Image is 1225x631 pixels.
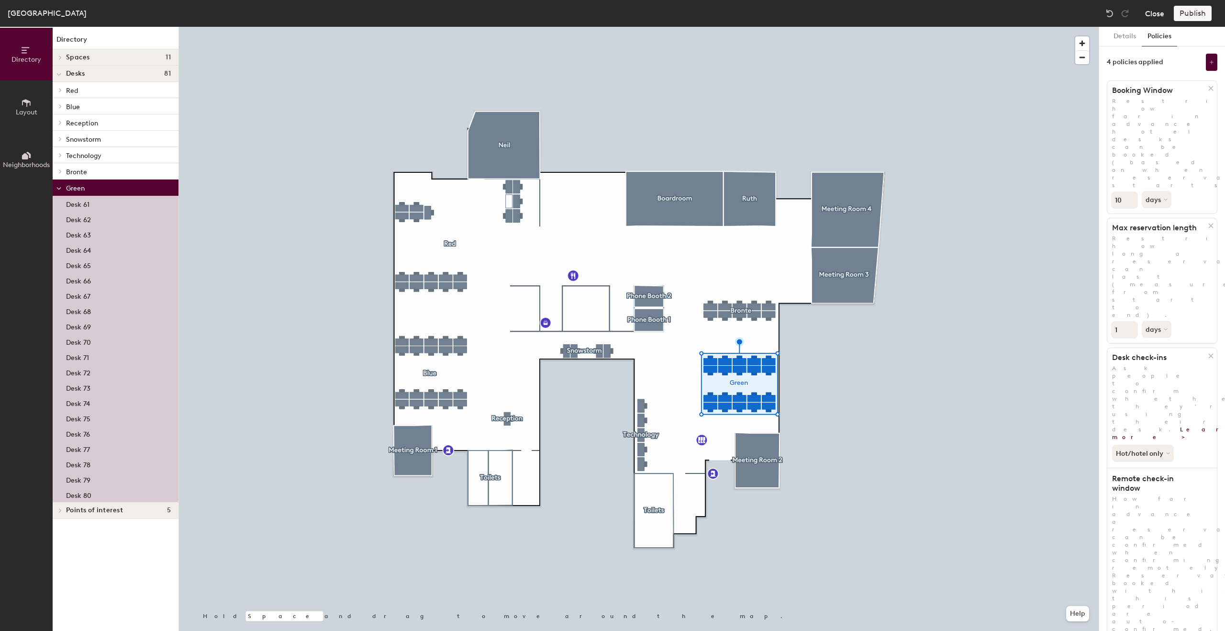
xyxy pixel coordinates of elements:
span: Reception [66,119,98,127]
p: Desk 67 [66,290,90,301]
div: 4 policies applied [1107,58,1163,66]
button: days [1142,321,1171,338]
p: Desk 65 [66,259,91,270]
p: Desk 73 [66,382,90,393]
button: days [1142,191,1171,208]
button: Close [1145,6,1164,21]
span: 5 [167,507,171,514]
p: Desk 78 [66,458,90,469]
button: Details [1108,27,1142,46]
p: Desk 69 [66,320,91,331]
p: Desk 75 [66,412,90,423]
h1: Remote check-in window [1107,474,1208,493]
span: Neighborhoods [3,161,50,169]
p: Desk 77 [66,443,90,454]
span: Layout [16,108,37,116]
p: Restrict how long a reservation can last (measured from start to end). [1107,235,1217,319]
h1: Directory [53,34,178,49]
p: Desk 71 [66,351,89,362]
p: Desk 63 [66,228,91,239]
span: Technology [66,152,101,160]
p: Desk 80 [66,489,91,500]
p: Desk 76 [66,428,90,439]
p: Desk 79 [66,473,90,485]
span: Desks [66,70,85,78]
p: Desk 74 [66,397,90,408]
button: Help [1066,606,1089,621]
div: [GEOGRAPHIC_DATA] [8,7,87,19]
p: Desk 70 [66,336,91,347]
p: Desk 61 [66,198,89,209]
p: Desk 64 [66,244,91,255]
span: Spaces [66,54,90,61]
img: Undo [1105,9,1114,18]
span: Points of interest [66,507,123,514]
span: Red [66,87,78,95]
span: Directory [11,56,41,64]
span: Snowstorm [66,135,101,144]
span: Green [66,184,85,192]
img: Redo [1120,9,1130,18]
button: Policies [1142,27,1177,46]
h1: Booking Window [1107,86,1208,95]
h1: Max reservation length [1107,223,1208,233]
p: Desk 68 [66,305,91,316]
span: 81 [164,70,171,78]
p: Restrict how far in advance hotel desks can be booked (based on when reservation starts). [1107,97,1217,189]
h1: Desk check-ins [1107,353,1208,362]
p: Desk 62 [66,213,91,224]
p: Desk 66 [66,274,91,285]
span: Blue [66,103,80,111]
span: Bronte [66,168,87,176]
p: Desk 72 [66,366,90,377]
button: Hot/hotel only [1112,445,1174,462]
span: 11 [166,54,171,61]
